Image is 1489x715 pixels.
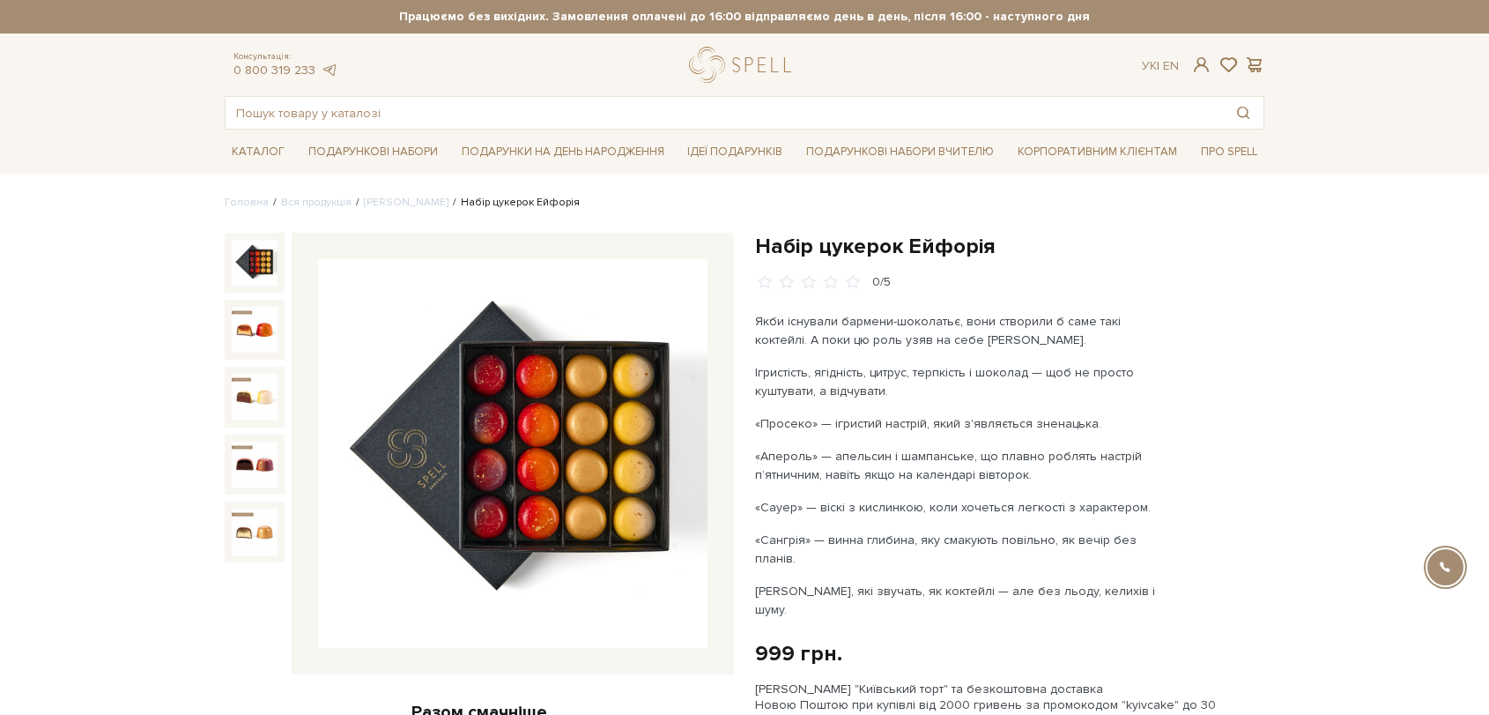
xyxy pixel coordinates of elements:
[225,9,1264,25] strong: Працюємо без вихідних. Замовлення оплачені до 16:00 відправляємо день в день, після 16:00 - насту...
[1157,58,1159,73] span: |
[1163,58,1179,73] a: En
[755,531,1168,568] p: «Сангрія» — винна глибина, яку смакують повільно, як вечір без планів.
[232,240,278,286] img: Набір цукерок Ейфорія
[225,138,292,166] a: Каталог
[755,233,1264,260] h1: Набір цукерок Ейфорія
[1142,58,1179,74] div: Ук
[455,138,671,166] a: Подарунки на День народження
[233,63,315,78] a: 0 800 319 233
[872,274,891,291] div: 0/5
[689,47,799,83] a: logo
[755,640,842,667] div: 999 грн.
[233,51,337,63] span: Консультація:
[226,97,1223,129] input: Пошук товару у каталозі
[755,312,1168,349] p: Якби існували бармени-шоколатьє, вони створили б саме такі коктейлі. А поки цю роль узяв на себе ...
[318,259,707,649] img: Набір цукерок Ейфорія
[755,447,1168,484] p: «Апероль» — апельсин і шампанське, що плавно роблять настрій п’ятничним, навіть якщо на календарі...
[232,442,278,488] img: Набір цукерок Ейфорія
[301,138,445,166] a: Подарункові набори
[755,363,1168,400] p: Ігристість, ягідність, цитрус, терпкість і шоколад — щоб не просто куштувати, а відчувати.
[364,196,448,209] a: [PERSON_NAME]
[680,138,789,166] a: Ідеї подарунків
[1223,97,1263,129] button: Пошук товару у каталозі
[755,414,1168,433] p: «Просеко» — ігристий настрій, який з'являється зненацька.
[1194,138,1264,166] a: Про Spell
[232,307,278,353] img: Набір цукерок Ейфорія
[281,196,352,209] a: Вся продукція
[1011,138,1184,166] a: Корпоративним клієнтам
[799,137,1001,167] a: Подарункові набори Вчителю
[225,196,269,209] a: Головна
[755,582,1168,619] p: [PERSON_NAME], які звучать, як коктейлі — але без льоду, келихів і шуму.
[232,374,278,420] img: Набір цукерок Ейфорія
[448,195,580,211] li: Набір цукерок Ейфорія
[755,498,1168,517] p: «Сауер» — віскі з кислинкою, коли хочеться легкості з характером.
[232,509,278,555] img: Набір цукерок Ейфорія
[320,63,337,78] a: telegram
